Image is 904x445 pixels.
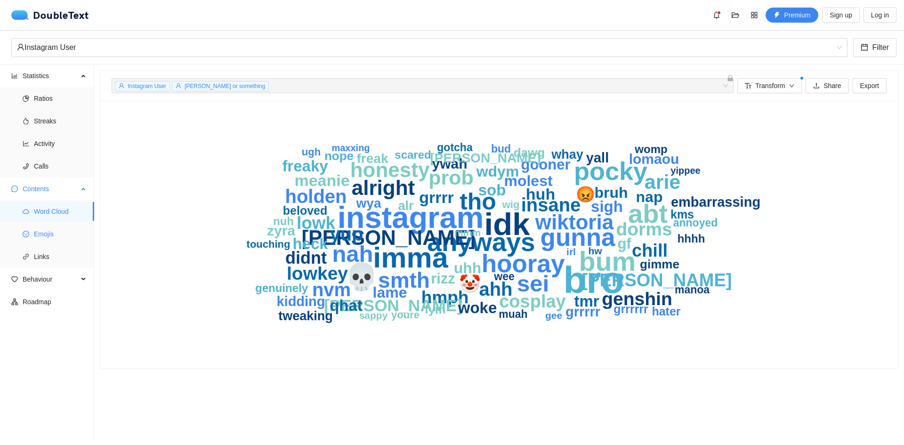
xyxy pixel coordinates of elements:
span: upload [813,82,820,90]
span: Behaviour [23,270,78,289]
text: idk [484,206,531,242]
button: folder-open [728,8,743,23]
text: woke [458,299,497,316]
text: gee [545,310,562,321]
span: phone [23,163,29,170]
text: zyra [267,223,295,238]
text: alright [352,176,415,199]
span: Contents [23,179,78,198]
span: font-size [745,82,751,90]
text: didnt [285,248,327,267]
text: grrrrrr [613,302,648,316]
text: prob [428,166,474,189]
text: dawg [514,146,545,160]
text: nap [636,188,663,205]
text: kidding [276,294,325,309]
text: hhhh [678,232,705,245]
span: Statistics [23,66,78,85]
text: ugh [302,146,321,158]
text: grrrrr [565,304,600,319]
text: gf [617,235,631,252]
span: Emojis [34,225,87,243]
text: tho [460,188,496,215]
div: Instagram User [17,39,833,57]
text: beloved [283,204,327,217]
span: Streaks [34,112,87,130]
text: anyways [427,227,535,257]
span: Filter [872,41,889,53]
span: Word Cloud [34,202,87,221]
text: fym [425,303,445,316]
span: bell [710,11,724,19]
text: 😡 [576,185,596,204]
text: lame [373,284,407,301]
text: molest [504,172,552,189]
span: thunderbolt [774,12,780,19]
text: sigh [591,198,623,215]
text: bruh [594,184,628,201]
text: bro [564,259,624,301]
text: hmph [421,288,469,307]
text: honesty [350,158,430,181]
span: Ratios [34,89,87,108]
text: mmm [454,227,481,238]
button: bell [709,8,724,23]
text: wya [356,196,381,210]
text: pocky [574,157,647,185]
span: link [23,253,29,260]
span: lock [727,75,734,81]
span: [PERSON_NAME] or something [185,83,265,89]
text: hw [588,245,602,256]
button: Export [853,78,887,93]
span: Export [860,81,879,91]
text: scared [395,148,431,161]
text: lowk [297,213,336,233]
text: uhh [454,259,482,276]
text: nah [332,241,373,267]
text: bud [491,143,511,155]
text: dorms [616,219,672,239]
text: kms [670,208,694,221]
text: abt [628,199,668,228]
text: sob [478,181,506,199]
text: genuinely [255,282,308,294]
text: freaky [282,157,328,175]
text: genshin [602,289,672,309]
text: smth [378,268,430,292]
text: rizz [431,270,455,287]
div: DoubleText [11,10,89,20]
span: Roadmap [23,292,87,311]
text: nope [324,149,354,163]
text: yall [586,150,609,165]
span: pie-chart [23,95,29,102]
text: manoa [675,283,710,296]
text: yup [330,224,363,244]
text: lowkey [287,263,348,283]
span: Calls [34,157,87,176]
text: wee [493,270,514,283]
span: message [11,186,18,192]
span: heart [11,276,18,283]
span: cloud [23,208,29,215]
text: imma [373,242,448,274]
button: thunderboltPremium [766,8,818,23]
button: Log in [864,8,896,23]
text: bum [579,246,636,276]
text: hooray [482,250,565,277]
span: Transform [755,81,785,91]
text: heck [292,235,328,252]
span: user [119,83,124,89]
span: user [17,43,24,51]
text: wiktoria [535,210,614,234]
text: grrrr [419,188,454,206]
span: bar-chart [11,73,18,79]
span: Log in [871,10,889,20]
button: calendarFilter [853,38,896,57]
text: gimme [640,257,679,271]
a: logoDoubleText [11,10,89,20]
text: sei [517,271,549,296]
span: Activity [34,134,87,153]
text: muah [499,308,527,320]
text: insane [521,194,581,215]
text: yippee [670,165,700,176]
